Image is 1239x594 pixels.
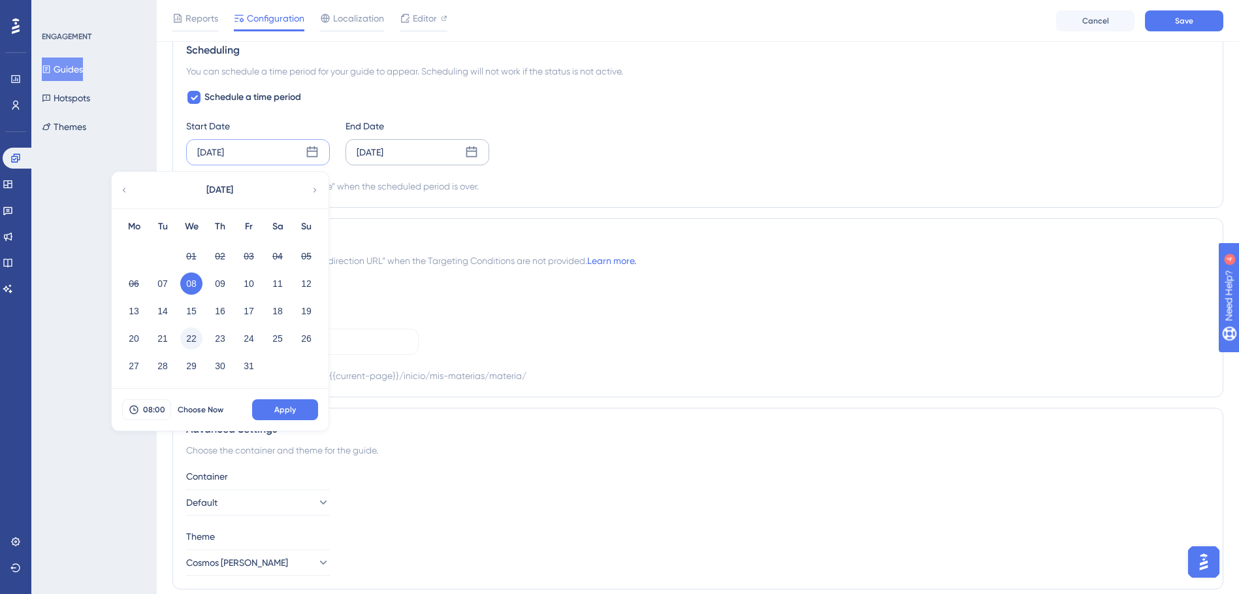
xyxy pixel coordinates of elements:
[186,489,330,516] button: Default
[295,245,317,267] button: 05
[209,327,231,350] button: 23
[123,327,145,350] button: 20
[413,10,437,26] span: Editor
[297,368,526,384] div: https://{{current-page}}/inicio/mis-materias/materia/
[186,442,1210,458] div: Choose the container and theme for the guide.
[186,118,330,134] div: Start Date
[185,10,218,26] span: Reports
[346,118,489,134] div: End Date
[1175,16,1193,26] span: Save
[152,272,174,295] button: 07
[206,219,234,235] div: Th
[238,355,260,377] button: 31
[234,219,263,235] div: Fr
[238,272,260,295] button: 10
[180,327,202,350] button: 22
[266,327,289,350] button: 25
[42,31,91,42] div: ENGAGEMENT
[252,399,318,420] button: Apply
[186,253,636,269] span: The browser will redirect to the “Redirection URL” when the Targeting Conditions are not provided.
[1145,10,1223,31] button: Save
[1056,10,1134,31] button: Cancel
[266,245,289,267] button: 04
[122,399,171,420] button: 08:00
[123,300,145,322] button: 13
[154,177,285,203] button: [DATE]
[186,232,1210,248] div: Redirection
[274,404,296,415] span: Apply
[152,327,174,350] button: 21
[152,300,174,322] button: 14
[333,10,384,26] span: Localization
[204,90,301,105] span: Schedule a time period
[266,272,289,295] button: 11
[209,355,231,377] button: 30
[123,272,145,295] button: 06
[186,555,288,570] span: Cosmos [PERSON_NAME]
[206,182,233,198] span: [DATE]
[295,272,317,295] button: 12
[31,3,82,19] span: Need Help?
[177,219,206,235] div: We
[295,300,317,322] button: 19
[238,327,260,350] button: 24
[180,355,202,377] button: 29
[266,300,289,322] button: 18
[180,245,202,267] button: 01
[587,256,636,266] a: Learn more.
[263,219,292,235] div: Sa
[197,144,224,160] div: [DATE]
[186,550,330,576] button: Cosmos [PERSON_NAME]
[1184,542,1223,582] iframe: UserGuiding AI Assistant Launcher
[148,219,177,235] div: Tu
[91,7,95,17] div: 4
[42,115,86,139] button: Themes
[238,245,260,267] button: 03
[292,219,321,235] div: Su
[1082,16,1109,26] span: Cancel
[180,272,202,295] button: 08
[210,178,479,194] div: Automatically set as “Inactive” when the scheduled period is over.
[178,404,223,415] span: Choose Now
[171,399,230,420] button: Choose Now
[186,495,217,510] span: Default
[42,58,83,81] button: Guides
[42,86,90,110] button: Hotspots
[186,42,1210,58] div: Scheduling
[152,355,174,377] button: 28
[186,469,1210,484] div: Container
[295,327,317,350] button: 26
[186,421,1210,437] div: Advanced Settings
[120,219,148,235] div: Mo
[238,300,260,322] button: 17
[209,272,231,295] button: 09
[209,300,231,322] button: 16
[180,300,202,322] button: 15
[357,144,383,160] div: [DATE]
[186,529,1210,544] div: Theme
[123,355,145,377] button: 27
[186,63,1210,79] div: You can schedule a time period for your guide to appear. Scheduling will not work if the status i...
[143,404,165,415] span: 08:00
[247,10,304,26] span: Configuration
[209,245,231,267] button: 02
